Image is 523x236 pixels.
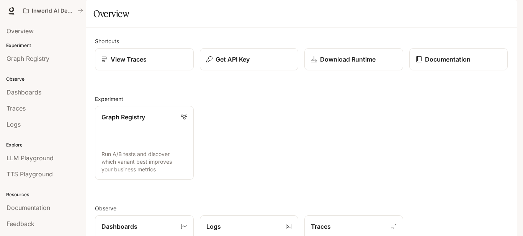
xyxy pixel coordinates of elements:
[111,55,147,64] p: View Traces
[93,6,129,21] h1: Overview
[200,48,299,70] button: Get API Key
[425,55,471,64] p: Documentation
[409,48,508,70] a: Documentation
[32,8,75,14] p: Inworld AI Demos
[216,55,250,64] p: Get API Key
[311,222,331,231] p: Traces
[101,222,137,231] p: Dashboards
[320,55,376,64] p: Download Runtime
[95,37,508,45] h2: Shortcuts
[20,3,87,18] button: All workspaces
[95,95,508,103] h2: Experiment
[304,48,403,70] a: Download Runtime
[95,48,194,70] a: View Traces
[95,106,194,180] a: Graph RegistryRun A/B tests and discover which variant best improves your business metrics
[206,222,221,231] p: Logs
[95,204,508,212] h2: Observe
[101,112,145,122] p: Graph Registry
[101,150,187,173] p: Run A/B tests and discover which variant best improves your business metrics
